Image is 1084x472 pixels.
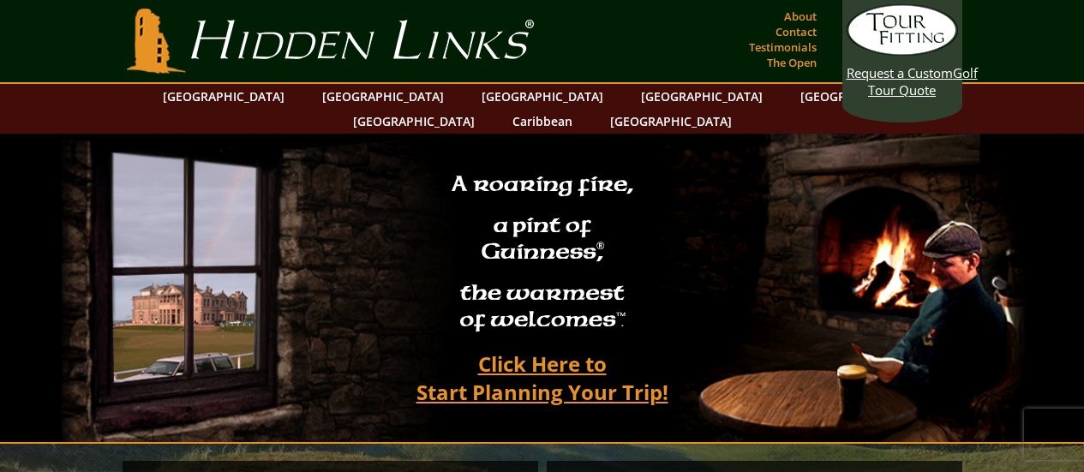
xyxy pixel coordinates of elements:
[154,84,293,109] a: [GEOGRAPHIC_DATA]
[399,344,686,412] a: Click Here toStart Planning Your Trip!
[440,164,644,344] h2: A roaring fire, a pint of Guinness , the warmest of welcomes™.
[847,4,958,99] a: Request a CustomGolf Tour Quote
[504,109,581,134] a: Caribbean
[602,109,740,134] a: [GEOGRAPHIC_DATA]
[473,84,612,109] a: [GEOGRAPHIC_DATA]
[314,84,452,109] a: [GEOGRAPHIC_DATA]
[344,109,483,134] a: [GEOGRAPHIC_DATA]
[632,84,771,109] a: [GEOGRAPHIC_DATA]
[763,51,821,75] a: The Open
[780,4,821,28] a: About
[745,35,821,59] a: Testimonials
[847,64,953,81] span: Request a Custom
[792,84,931,109] a: [GEOGRAPHIC_DATA]
[771,20,821,44] a: Contact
